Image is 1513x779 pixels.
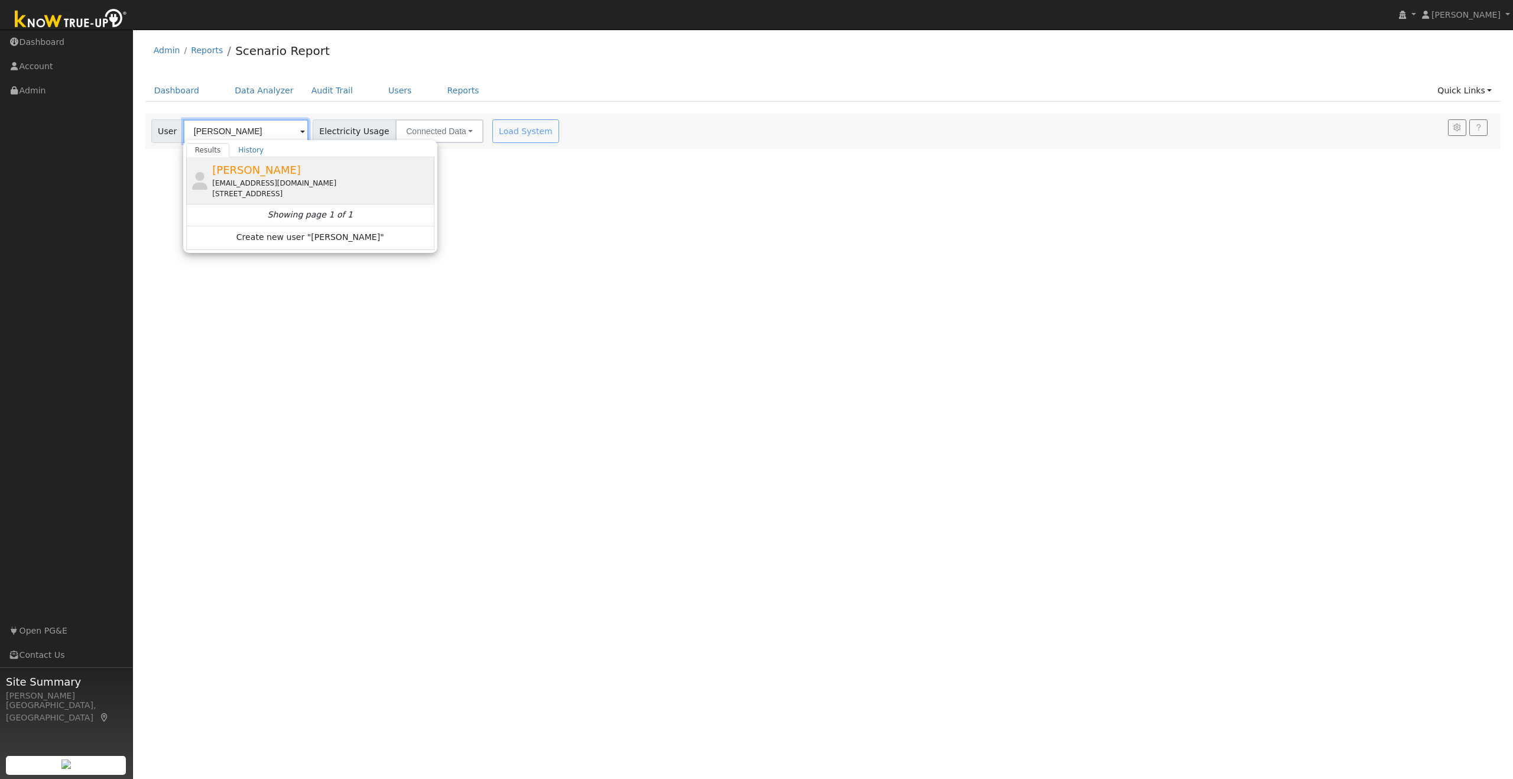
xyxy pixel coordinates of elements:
[212,178,431,189] div: [EMAIL_ADDRESS][DOMAIN_NAME]
[186,143,230,157] a: Results
[99,713,110,722] a: Map
[1428,80,1501,102] a: Quick Links
[226,80,303,102] a: Data Analyzer
[236,231,384,245] span: Create new user "[PERSON_NAME]"
[6,674,126,690] span: Site Summary
[9,7,133,33] img: Know True-Up
[145,80,209,102] a: Dashboard
[154,46,180,55] a: Admin
[6,699,126,724] div: [GEOGRAPHIC_DATA], [GEOGRAPHIC_DATA]
[61,759,71,769] img: retrieve
[1469,119,1488,136] a: Help Link
[395,119,483,143] button: Connected Data
[313,119,396,143] span: Electricity Usage
[151,119,184,143] span: User
[1431,10,1501,20] span: [PERSON_NAME]
[229,143,272,157] a: History
[439,80,488,102] a: Reports
[212,189,431,199] div: [STREET_ADDRESS]
[191,46,223,55] a: Reports
[379,80,421,102] a: Users
[183,119,309,143] input: Select a User
[235,44,330,58] a: Scenario Report
[1448,119,1466,136] button: Settings
[212,164,301,176] span: [PERSON_NAME]
[268,209,353,221] i: Showing page 1 of 1
[303,80,362,102] a: Audit Trail
[6,690,126,702] div: [PERSON_NAME]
